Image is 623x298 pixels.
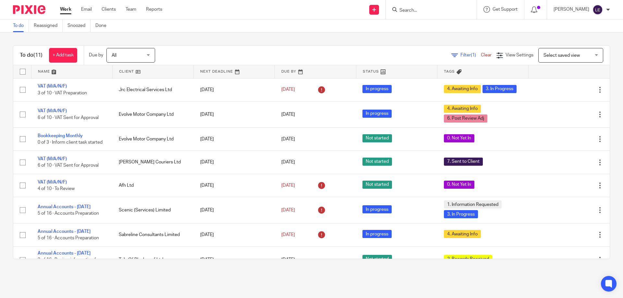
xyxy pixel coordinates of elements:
a: Team [126,6,136,13]
p: [PERSON_NAME] [554,6,589,13]
input: Search [399,8,457,14]
span: 1. Information Requested [444,200,502,209]
span: [DATE] [281,208,295,212]
span: Tags [444,70,455,73]
span: 2. Records Received [444,255,492,263]
span: 4. Awaiting Info [444,85,481,93]
span: [DATE] [281,257,295,262]
td: [DATE] [194,127,275,150]
span: 0. Not Yet In [444,181,474,189]
span: (1) [471,53,476,57]
td: [DATE] [194,78,275,101]
td: Evolve Motor Company Ltd [112,127,193,150]
a: Annual Accounts - [DATE] [38,251,91,256]
span: 4 of 10 · To Review [38,186,75,191]
img: svg%3E [592,5,603,15]
td: [DATE] [194,197,275,223]
td: [DATE] [194,101,275,127]
span: 0 of 3 · Inform client task started [38,140,103,145]
span: Not started [362,181,392,189]
span: (11) [33,53,43,58]
span: In progress [362,110,392,118]
td: Afh Ltd [112,174,193,197]
a: VAT (M/A/N/F) [38,157,67,161]
a: VAT (M/A/N/F) [38,180,67,185]
span: In progress [362,230,392,238]
span: View Settings [506,53,533,57]
p: Due by [89,52,103,58]
span: [DATE] [281,88,295,92]
span: [DATE] [281,137,295,141]
a: Bookkeeping Monthly [38,134,83,138]
span: 4. Awaiting Info [444,230,481,238]
a: VAT (M/A/N/F) [38,84,67,89]
span: [DATE] [281,232,295,237]
span: Not started [362,255,392,263]
td: Scenic (Services) Limited [112,197,193,223]
h1: To do [20,52,43,59]
span: In progress [362,205,392,213]
a: + Add task [49,48,77,63]
a: Annual Accounts - [DATE] [38,205,91,209]
span: 3. In Progress [444,210,478,218]
td: [DATE] [194,246,275,273]
span: Filter [460,53,481,57]
span: 3 of 10 · VAT Preparation [38,91,87,95]
a: Reassigned [34,19,63,32]
a: VAT (M/A/N/F) [38,109,67,113]
a: To do [13,19,29,32]
span: All [112,53,116,58]
span: Not started [362,158,392,166]
a: Done [95,19,111,32]
span: 4. Awaiting Info [444,105,481,113]
span: [DATE] [281,112,295,117]
span: 3 of 16 · Review information from client [38,257,104,269]
td: [PERSON_NAME] Couriers Ltd [112,151,193,174]
span: 6 of 10 · VAT Sent for Approval [38,115,99,120]
span: Not started [362,134,392,142]
td: [DATE] [194,174,275,197]
td: Jrc Electrical Services Ltd [112,78,193,101]
span: Get Support [493,7,518,12]
span: 3. In Progress [483,85,517,93]
span: In progress [362,85,392,93]
span: Select saved view [544,53,580,58]
td: [DATE] [194,151,275,174]
td: Evolve Motor Company Ltd [112,101,193,127]
span: 5 of 16 · Accounts Preparation [38,211,99,216]
span: 6 of 10 · VAT Sent for Approval [38,163,99,168]
span: [DATE] [281,160,295,164]
a: Email [81,6,92,13]
a: Annual Accounts - [DATE] [38,229,91,234]
a: Reports [146,6,162,13]
span: 7. Sent to Client [444,158,483,166]
span: 5 of 16 · Accounts Preparation [38,236,99,241]
a: Snoozed [67,19,91,32]
a: Clear [481,53,492,57]
img: Pixie [13,5,45,14]
span: 0. Not Yet In [444,134,474,142]
a: Work [60,6,71,13]
span: 6. Post Review Adj [444,114,487,123]
td: [DATE] [194,223,275,246]
a: Clients [102,6,116,13]
td: Tails Of Blackwoof Ltd [112,246,193,273]
span: [DATE] [281,183,295,188]
td: Sabreline Consultants Limited [112,223,193,246]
